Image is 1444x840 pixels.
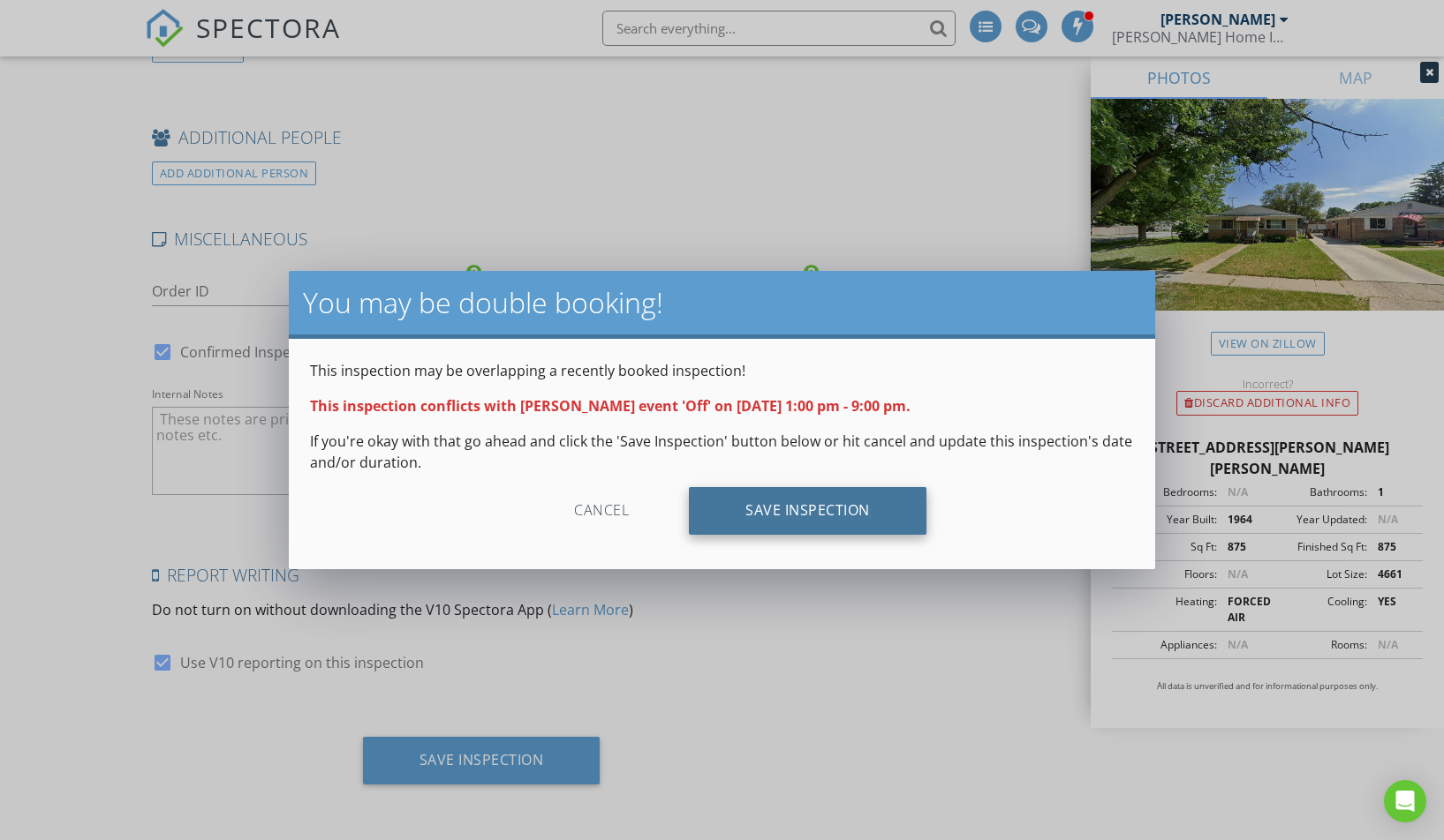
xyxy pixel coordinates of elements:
[518,487,685,535] div: Cancel
[303,285,1141,320] h2: You may be double booking!
[689,487,926,535] div: Save Inspection
[310,396,911,416] strong: This inspection conflicts with [PERSON_NAME] event 'Off' on [DATE] 1:00 pm - 9:00 pm.
[310,360,1134,381] p: This inspection may be overlapping a recently booked inspection!
[1384,780,1426,822] div: Open Intercom Messenger
[310,431,1134,473] p: If you're okay with that go ahead and click the 'Save Inspection' button below or hit cancel and ...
